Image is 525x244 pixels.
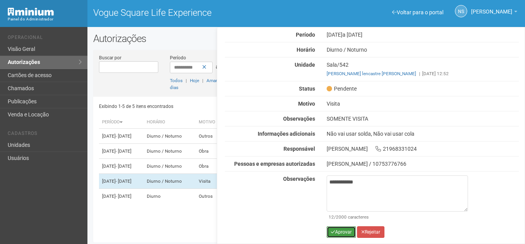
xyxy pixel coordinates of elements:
[116,133,131,139] span: - [DATE]
[216,64,219,70] span: a
[283,116,315,122] strong: Observações
[329,214,466,220] div: /2000 caracteres
[196,129,224,144] td: Outros
[357,226,384,238] button: Rejeitar
[283,176,315,182] strong: Observações
[8,35,82,43] li: Operacional
[170,54,186,61] label: Período
[196,189,224,204] td: Outros
[99,54,121,61] label: Buscar por
[206,78,223,83] a: Amanhã
[144,116,196,129] th: Horário
[234,161,315,167] strong: Pessoas e empresas autorizadas
[99,144,144,159] td: [DATE]
[99,159,144,174] td: [DATE]
[186,78,187,83] span: |
[196,174,224,189] td: Visita
[419,71,420,76] span: |
[327,71,416,76] a: [PERSON_NAME] lencastre [PERSON_NAME]
[321,115,525,122] div: SOMENTE VISITA
[8,131,82,139] li: Cadastros
[321,31,525,38] div: [DATE]
[295,62,315,68] strong: Unidade
[116,163,131,169] span: - [DATE]
[99,116,144,129] th: Período
[258,131,315,137] strong: Informações adicionais
[202,78,203,83] span: |
[283,146,315,152] strong: Responsável
[299,86,315,92] strong: Status
[296,32,315,38] strong: Período
[99,129,144,144] td: [DATE]
[144,159,196,174] td: Diurno / Noturno
[321,145,525,152] div: [PERSON_NAME] 21968331024
[144,129,196,144] td: Diurno / Noturno
[196,159,224,174] td: Obra
[8,8,54,16] img: Minium
[99,174,144,189] td: [DATE]
[190,78,199,83] a: Hoje
[321,46,525,53] div: Diurno / Noturno
[321,61,525,77] div: Sala/542
[93,33,519,44] h2: Autorizações
[297,47,315,53] strong: Horário
[116,148,131,154] span: - [DATE]
[471,1,512,15] span: Nicolle Silva
[8,16,82,23] div: Painel do Administrador
[116,178,131,184] span: - [DATE]
[327,70,519,77] div: [DATE] 12:52
[321,130,525,137] div: Não vai usar solda, Não vai usar cola
[327,226,356,238] button: Aprovar
[329,214,334,220] span: 12
[99,189,144,204] td: [DATE]
[99,101,304,112] div: Exibindo 1-5 de 5 itens encontrados
[327,85,357,92] span: Pendente
[342,32,362,38] span: a [DATE]
[392,9,443,15] a: Voltar para o portal
[144,174,196,189] td: Diurno / Noturno
[196,116,224,129] th: Motivo
[116,194,131,199] span: - [DATE]
[471,10,517,16] a: [PERSON_NAME]
[170,78,183,83] a: Todos
[196,144,224,159] td: Obra
[144,144,196,159] td: Diurno / Noturno
[298,101,315,107] strong: Motivo
[144,189,196,204] td: Diurno
[93,8,300,18] h1: Vogue Square Life Experience
[327,160,519,167] div: [PERSON_NAME] / 10753776766
[455,5,467,17] a: NS
[321,100,525,107] div: Visita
